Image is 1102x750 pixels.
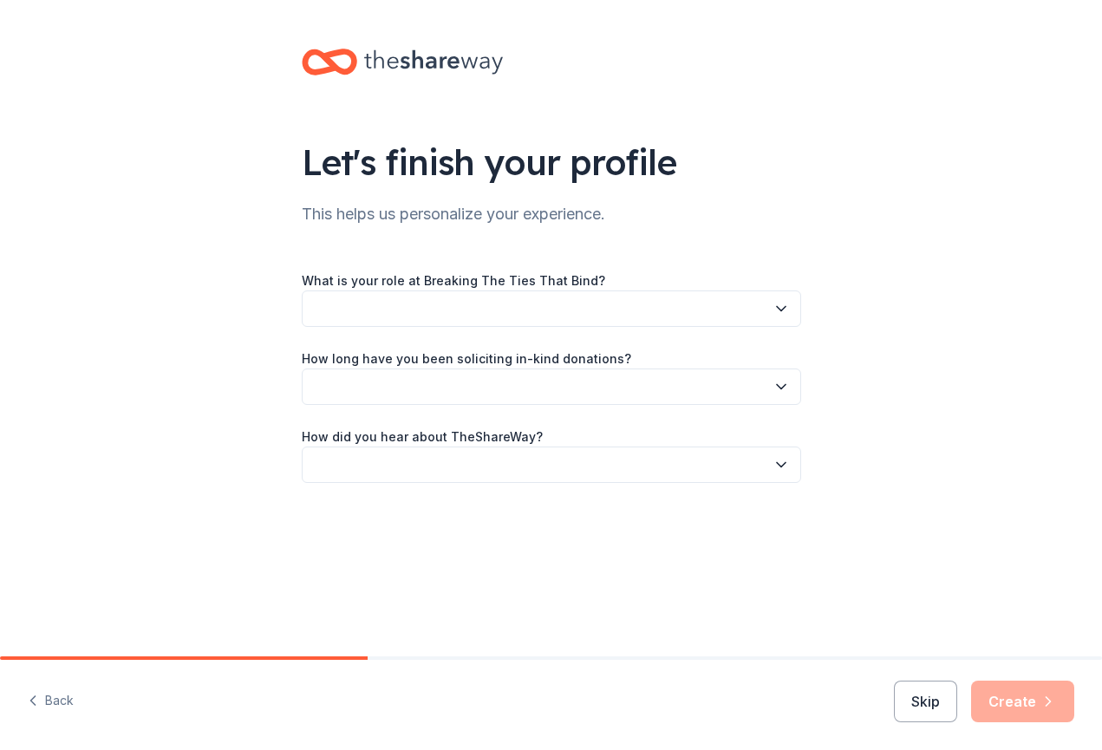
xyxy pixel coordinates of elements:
[302,428,543,446] label: How did you hear about TheShareWay?
[894,681,957,722] button: Skip
[302,350,631,368] label: How long have you been soliciting in-kind donations?
[302,200,801,228] div: This helps us personalize your experience.
[302,272,605,290] label: What is your role at Breaking The Ties That Bind?
[302,138,801,186] div: Let's finish your profile
[28,683,74,720] button: Back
